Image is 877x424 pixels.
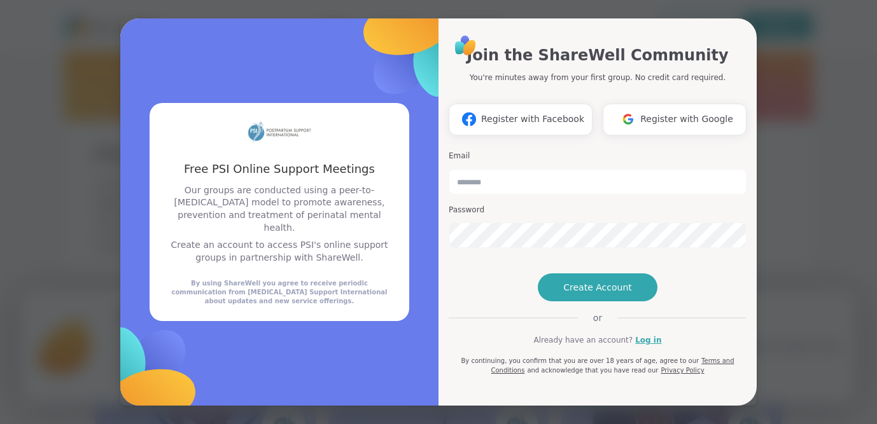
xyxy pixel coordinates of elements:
[563,281,632,294] span: Create Account
[165,279,394,306] div: By using ShareWell you agree to receive periodic communication from [MEDICAL_DATA] Support Intern...
[467,44,728,67] h1: Join the ShareWell Community
[451,31,480,60] img: ShareWell Logo
[457,107,481,131] img: ShareWell Logomark
[470,72,726,83] p: You're minutes away from your first group. No credit card required.
[616,107,640,131] img: ShareWell Logomark
[527,367,658,374] span: and acknowledge that you have read our
[461,357,699,364] span: By continuing, you confirm that you are over 18 years of age, agree to our
[578,311,617,324] span: or
[481,113,584,126] span: Register with Facebook
[603,104,747,135] button: Register with Google
[661,367,704,374] a: Privacy Policy
[640,113,733,126] span: Register with Google
[449,205,747,215] h3: Password
[165,184,394,234] p: Our groups are conducted using a peer-to-[MEDICAL_DATA] model to promote awareness, prevention an...
[165,239,394,264] p: Create an account to access PSI's online support groups in partnership with ShareWell.
[533,334,633,346] span: Already have an account?
[449,104,593,135] button: Register with Facebook
[165,161,394,177] h3: Free PSI Online Support Meetings
[491,357,734,374] a: Terms and Conditions
[538,273,657,301] button: Create Account
[449,151,747,161] h3: Email
[635,334,661,346] a: Log in
[248,118,311,146] img: partner logo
